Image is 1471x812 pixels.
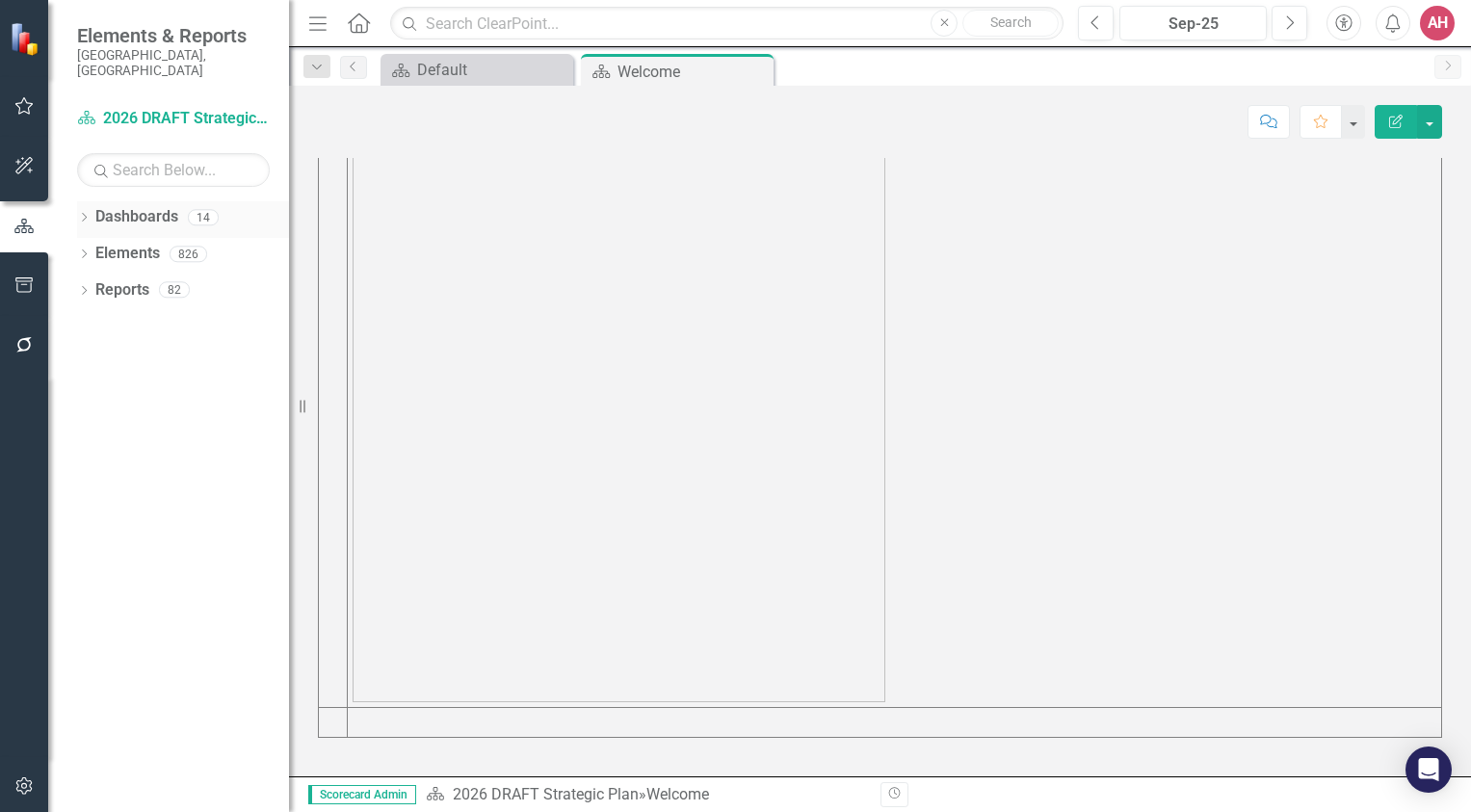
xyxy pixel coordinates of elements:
[95,279,149,301] a: Reports
[95,206,178,228] a: Dashboards
[1119,6,1267,40] button: Sep-25
[77,47,270,79] small: [GEOGRAPHIC_DATA], [GEOGRAPHIC_DATA]
[962,10,1059,37] button: Search
[95,243,160,265] a: Elements
[385,58,568,82] a: Default
[159,282,190,299] div: 82
[990,14,1032,30] span: Search
[1420,6,1455,40] button: AH
[1126,13,1260,36] div: Sep-25
[77,153,270,187] input: Search Below...
[77,108,270,130] a: 2026 DRAFT Strategic Plan
[188,209,219,225] div: 14
[417,58,568,82] div: Default
[308,785,416,804] span: Scorecard Admin
[353,87,885,702] img: Annual%20Strategic%20Planning%20Process.JPG
[77,24,270,47] span: Elements & Reports
[646,785,709,803] div: Welcome
[390,7,1064,40] input: Search ClearPoint...
[426,784,866,806] div: »
[617,60,769,84] div: Welcome
[453,785,639,803] a: 2026 DRAFT Strategic Plan
[1405,747,1452,793] div: Open Intercom Messenger
[170,246,207,262] div: 826
[10,21,43,55] img: ClearPoint Strategy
